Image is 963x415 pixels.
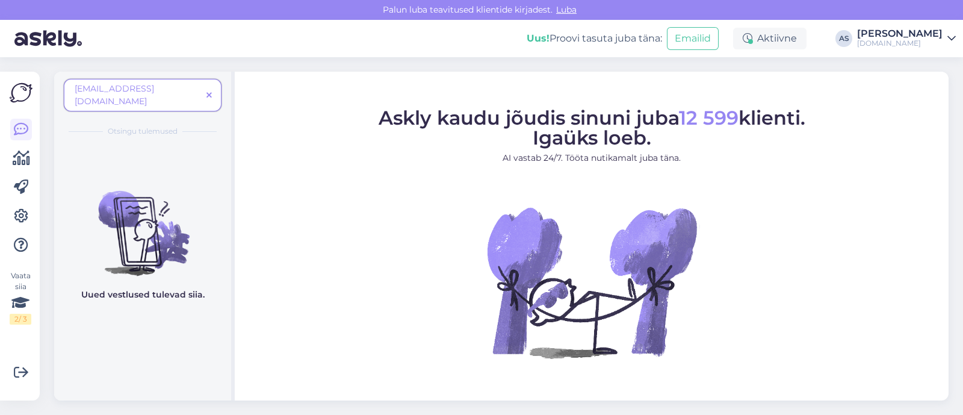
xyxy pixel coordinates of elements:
[379,151,805,164] p: AI vastab 24/7. Tööta nutikamalt juba täna.
[733,28,807,49] div: Aktiivne
[108,126,178,137] span: Otsingu tulemused
[10,81,33,104] img: Askly Logo
[835,30,852,47] div: AS
[10,314,31,325] div: 2 / 3
[75,83,154,107] span: [EMAIL_ADDRESS][DOMAIN_NAME]
[483,173,700,390] img: No Chat active
[81,289,205,301] p: Uued vestlused tulevad siia.
[857,29,956,48] a: [PERSON_NAME][DOMAIN_NAME]
[857,39,943,48] div: [DOMAIN_NAME]
[54,169,231,278] img: No chats
[527,31,662,46] div: Proovi tasuta juba täna:
[10,270,31,325] div: Vaata siia
[679,105,739,129] span: 12 599
[667,27,719,50] button: Emailid
[527,33,550,44] b: Uus!
[379,105,805,149] span: Askly kaudu jõudis sinuni juba klienti. Igaüks loeb.
[857,29,943,39] div: [PERSON_NAME]
[553,4,580,15] span: Luba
